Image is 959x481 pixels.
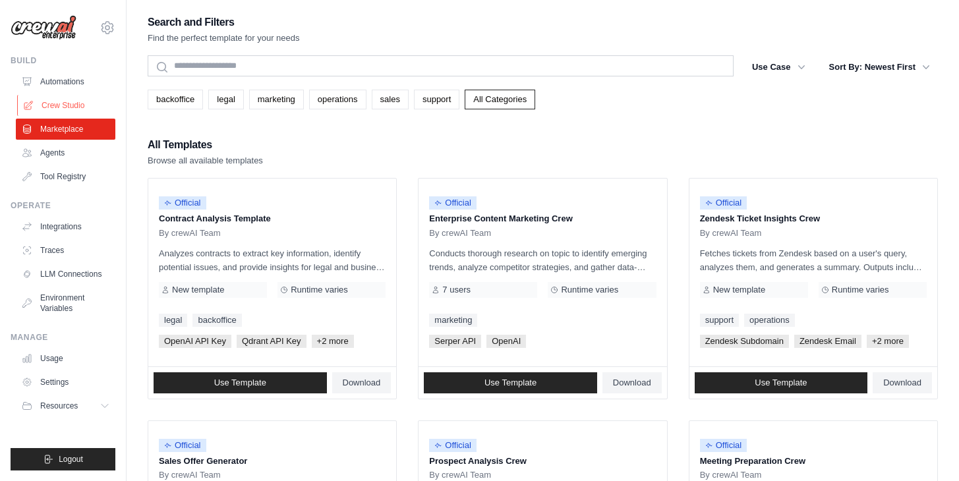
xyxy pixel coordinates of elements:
span: By crewAI Team [159,470,221,480]
span: Download [613,378,651,388]
span: Official [429,196,477,210]
span: Serper API [429,335,481,348]
p: Sales Offer Generator [159,455,386,468]
span: Use Template [214,378,266,388]
span: OpenAI API Key [159,335,231,348]
a: Use Template [424,372,597,393]
a: Traces [16,240,115,261]
span: Zendesk Email [794,335,861,348]
span: Qdrant API Key [237,335,306,348]
a: marketing [429,314,477,327]
span: Runtime varies [561,285,618,295]
span: Official [700,439,747,452]
span: Use Template [755,378,807,388]
span: By crewAI Team [429,228,491,239]
span: New template [713,285,765,295]
span: 7 users [442,285,471,295]
a: support [700,314,739,327]
a: sales [372,90,409,109]
a: Download [873,372,932,393]
p: Analyzes contracts to extract key information, identify potential issues, and provide insights fo... [159,246,386,274]
a: backoffice [148,90,203,109]
span: Official [159,439,206,452]
a: All Categories [465,90,535,109]
a: Agents [16,142,115,163]
span: +2 more [312,335,354,348]
a: Environment Variables [16,287,115,319]
p: Browse all available templates [148,154,263,167]
button: Sort By: Newest First [821,55,938,79]
button: Logout [11,448,115,470]
h2: Search and Filters [148,13,300,32]
a: LLM Connections [16,264,115,285]
span: Runtime varies [832,285,889,295]
div: Build [11,55,115,66]
span: New template [172,285,224,295]
a: Tool Registry [16,166,115,187]
a: Settings [16,372,115,393]
span: Use Template [484,378,537,388]
a: operations [309,90,366,109]
p: Meeting Preparation Crew [700,455,927,468]
a: legal [208,90,243,109]
span: Official [429,439,477,452]
p: Zendesk Ticket Insights Crew [700,212,927,225]
span: Zendesk Subdomain [700,335,789,348]
span: Official [700,196,747,210]
span: Logout [59,454,83,465]
a: backoffice [192,314,241,327]
p: Fetches tickets from Zendesk based on a user's query, analyzes them, and generates a summary. Out... [700,246,927,274]
a: legal [159,314,187,327]
span: Official [159,196,206,210]
a: Use Template [695,372,868,393]
p: Enterprise Content Marketing Crew [429,212,656,225]
span: By crewAI Team [429,470,491,480]
span: By crewAI Team [159,228,221,239]
span: By crewAI Team [700,470,762,480]
a: Use Template [154,372,327,393]
a: marketing [249,90,304,109]
span: Runtime varies [291,285,348,295]
a: Automations [16,71,115,92]
a: Integrations [16,216,115,237]
p: Conducts thorough research on topic to identify emerging trends, analyze competitor strategies, a... [429,246,656,274]
a: operations [744,314,795,327]
a: Download [332,372,392,393]
button: Use Case [744,55,813,79]
p: Prospect Analysis Crew [429,455,656,468]
h2: All Templates [148,136,263,154]
a: Marketplace [16,119,115,140]
span: By crewAI Team [700,228,762,239]
button: Resources [16,395,115,416]
img: Logo [11,15,76,40]
a: Crew Studio [17,95,117,116]
div: Operate [11,200,115,211]
a: Usage [16,348,115,369]
span: +2 more [867,335,909,348]
span: OpenAI [486,335,526,348]
a: support [414,90,459,109]
a: Download [602,372,662,393]
p: Find the perfect template for your needs [148,32,300,45]
span: Download [343,378,381,388]
div: Manage [11,332,115,343]
span: Download [883,378,921,388]
span: Resources [40,401,78,411]
p: Contract Analysis Template [159,212,386,225]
